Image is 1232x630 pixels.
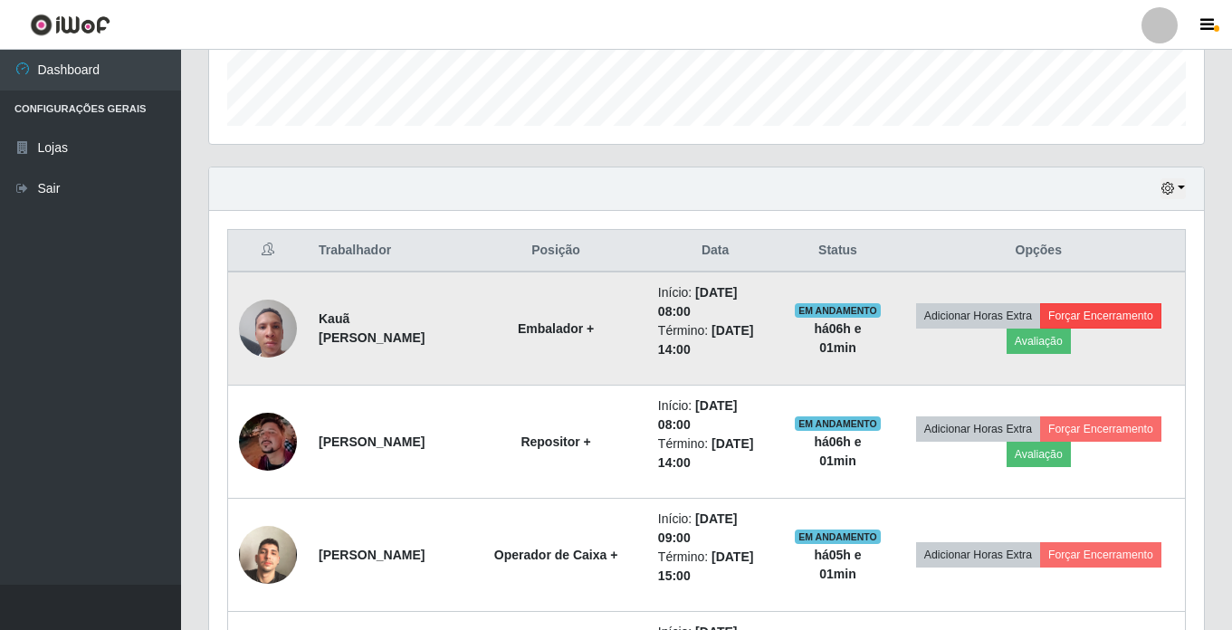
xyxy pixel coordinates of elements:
button: Adicionar Horas Extra [916,416,1040,442]
img: CoreUI Logo [30,14,110,36]
th: Status [783,230,892,272]
button: Adicionar Horas Extra [916,542,1040,568]
strong: há 06 h e 01 min [814,321,861,355]
img: 1751915623822.jpeg [239,290,297,367]
span: EM ANDAMENTO [795,303,881,318]
th: Data [647,230,784,272]
th: Opções [893,230,1186,272]
button: Forçar Encerramento [1040,542,1161,568]
time: [DATE] 08:00 [658,285,738,319]
strong: Repositor + [520,434,590,449]
button: Avaliação [1007,442,1071,467]
li: Início: [658,396,773,434]
strong: há 05 h e 01 min [814,548,861,581]
span: EM ANDAMENTO [795,416,881,431]
li: Término: [658,548,773,586]
button: Forçar Encerramento [1040,416,1161,442]
time: [DATE] 08:00 [658,398,738,432]
li: Início: [658,510,773,548]
strong: há 06 h e 01 min [814,434,861,468]
strong: Kauã [PERSON_NAME] [319,311,425,345]
img: 1726241705865.jpeg [239,413,297,471]
button: Forçar Encerramento [1040,303,1161,329]
li: Início: [658,283,773,321]
time: [DATE] 09:00 [658,511,738,545]
button: Avaliação [1007,329,1071,354]
strong: [PERSON_NAME] [319,548,425,562]
li: Término: [658,321,773,359]
span: EM ANDAMENTO [795,530,881,544]
img: 1739480983159.jpeg [239,503,297,606]
th: Posição [464,230,647,272]
strong: Embalador + [518,321,594,336]
strong: [PERSON_NAME] [319,434,425,449]
button: Adicionar Horas Extra [916,303,1040,329]
li: Término: [658,434,773,472]
th: Trabalhador [308,230,464,272]
strong: Operador de Caixa + [494,548,618,562]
